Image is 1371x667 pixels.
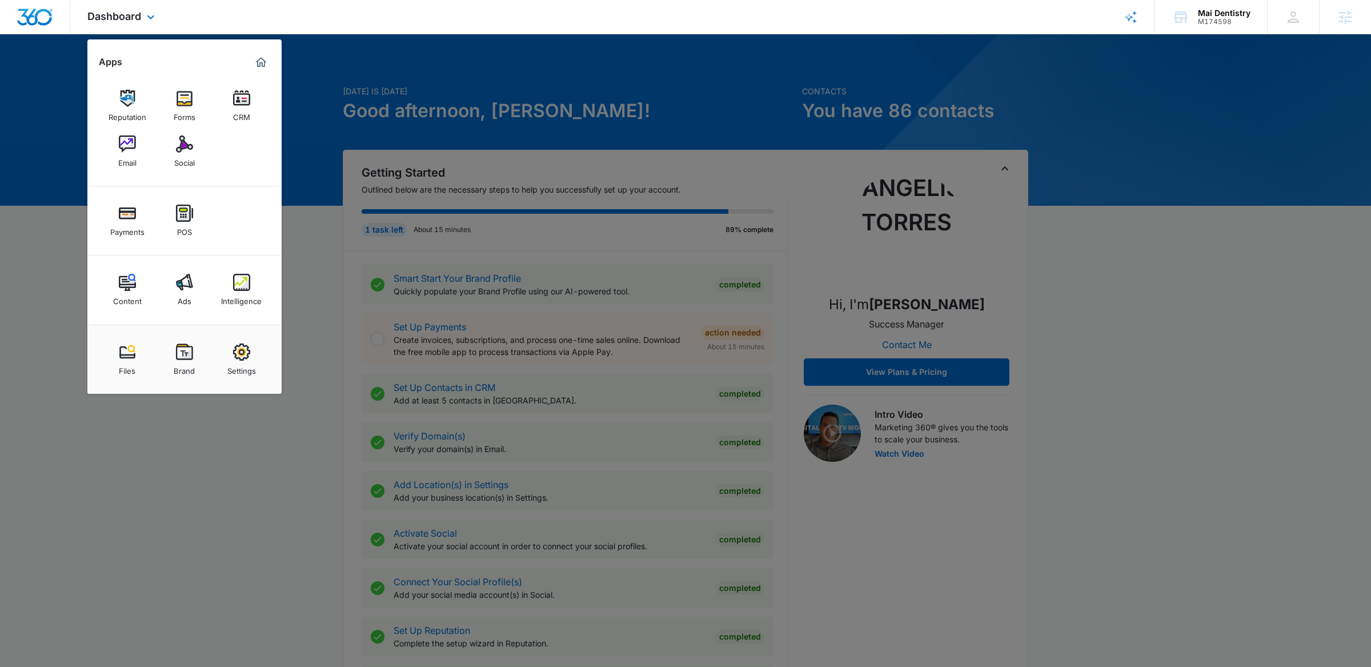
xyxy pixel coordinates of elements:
a: CRM [220,84,263,127]
div: Brand [174,361,195,376]
a: Intelligence [220,268,263,311]
a: Email [106,130,149,173]
h2: Apps [99,57,122,67]
a: Payments [106,199,149,242]
a: Marketing 360® Dashboard [252,53,270,71]
div: CRM [233,107,250,122]
a: Reputation [106,84,149,127]
div: Forms [174,107,195,122]
div: Content [113,291,142,306]
div: Settings [227,361,256,376]
div: POS [177,222,192,237]
div: Social [174,153,195,167]
div: Files [119,361,135,376]
a: Settings [220,338,263,381]
div: Payments [110,222,145,237]
a: Files [106,338,149,381]
div: account id [1198,18,1250,26]
a: Brand [163,338,206,381]
a: Ads [163,268,206,311]
a: Content [106,268,149,311]
span: Dashboard [87,10,141,22]
div: Ads [178,291,191,306]
div: account name [1198,9,1250,18]
div: Intelligence [221,291,262,306]
a: Forms [163,84,206,127]
a: Social [163,130,206,173]
div: Email [118,153,137,167]
a: POS [163,199,206,242]
div: Reputation [109,107,146,122]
